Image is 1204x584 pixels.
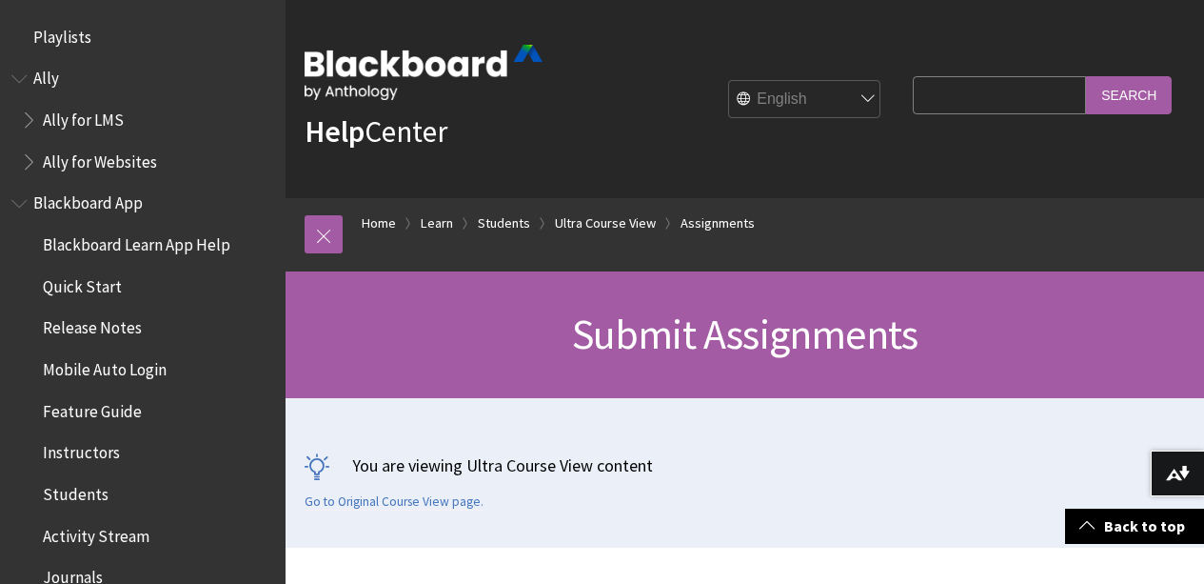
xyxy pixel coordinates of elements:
[1086,76,1172,113] input: Search
[33,63,59,89] span: Ally
[362,211,396,235] a: Home
[421,211,453,235] a: Learn
[43,229,230,254] span: Blackboard Learn App Help
[305,453,1185,477] p: You are viewing Ultra Course View content
[305,112,447,151] a: HelpCenter
[43,146,157,171] span: Ally for Websites
[43,437,120,463] span: Instructors
[43,395,142,421] span: Feature Guide
[43,104,124,130] span: Ally for LMS
[729,81,881,119] select: Site Language Selector
[478,211,530,235] a: Students
[305,493,484,511] a: Go to Original Course View page.
[33,21,91,47] span: Playlists
[555,211,656,235] a: Ultra Course View
[43,520,149,546] span: Activity Stream
[43,478,109,504] span: Students
[11,21,274,53] nav: Book outline for Playlists
[43,271,122,296] span: Quick Start
[572,308,918,360] span: Submit Assignments
[43,312,142,338] span: Release Notes
[11,63,274,178] nav: Book outline for Anthology Ally Help
[681,211,755,235] a: Assignments
[305,45,543,100] img: Blackboard by Anthology
[1065,509,1204,544] a: Back to top
[33,188,143,213] span: Blackboard App
[305,112,365,151] strong: Help
[43,353,167,379] span: Mobile Auto Login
